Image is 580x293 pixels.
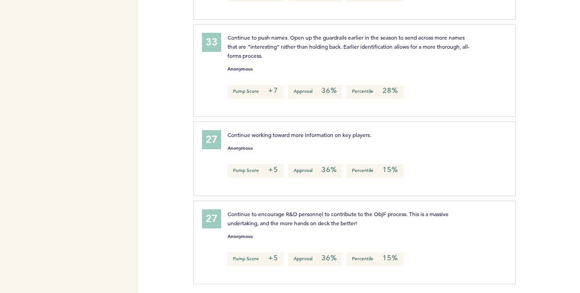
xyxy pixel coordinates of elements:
[383,86,398,95] em: 28%
[228,146,253,151] small: Anonymous
[228,34,470,59] span: Continue to push names. Open up the guardrails earlier in the season to send across more names th...
[228,164,284,178] p: Pump Score
[228,234,253,239] small: Anonymous
[321,253,337,263] em: 36%
[268,165,278,174] em: +5
[202,130,221,149] div: 27
[228,253,284,266] p: Pump Score
[228,210,450,227] span: Continue to encourage R&D personnel to contribute to the ObjF process. This is a massive undertak...
[228,85,284,99] p: Pump Score
[228,131,371,138] span: Continue working toward more information on key players.
[383,253,398,263] em: 15%
[288,164,342,178] p: Approval
[347,253,403,266] p: Percentile
[383,165,398,174] em: 15%
[268,253,278,263] em: +5
[347,85,403,99] p: Percentile
[288,253,342,266] p: Approval
[288,85,342,99] p: Approval
[268,86,278,95] em: +7
[202,209,221,228] div: 27
[347,164,403,178] p: Percentile
[321,86,337,95] em: 36%
[202,33,221,52] div: 33
[228,67,253,71] small: Anonymous
[321,165,337,174] em: 36%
